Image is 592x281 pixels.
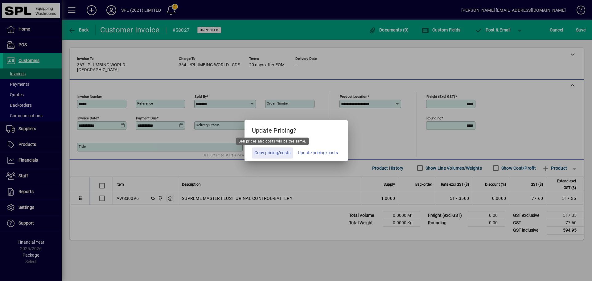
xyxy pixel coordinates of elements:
button: Copy pricing/costs [252,147,293,159]
button: Update pricing/costs [295,147,340,159]
span: Copy pricing/costs [254,150,290,156]
h5: Update Pricing? [245,120,348,138]
div: Sell prices and costs will be the same. [236,138,309,145]
span: Update pricing/costs [298,150,338,156]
